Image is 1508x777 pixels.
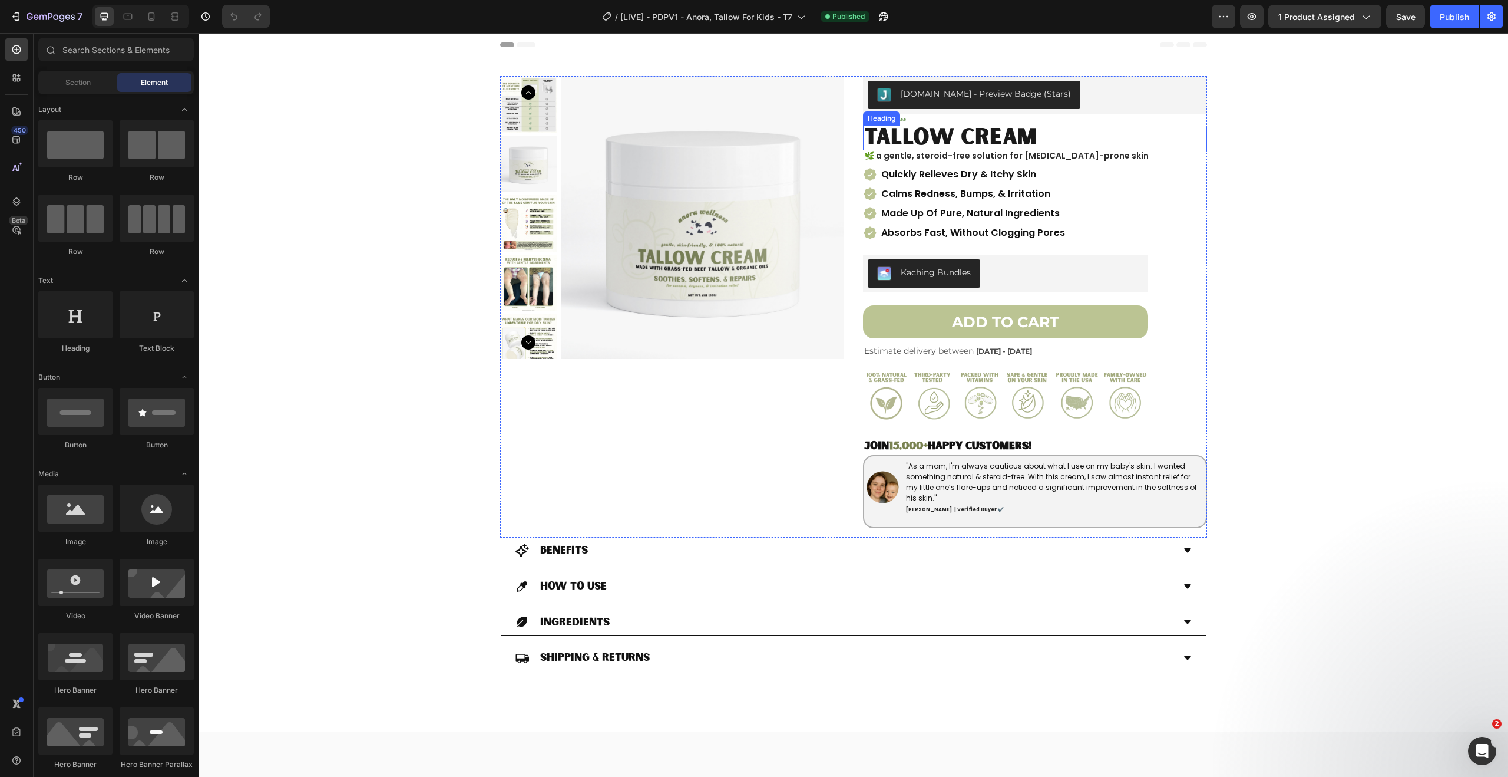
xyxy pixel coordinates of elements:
div: Undo/Redo [222,5,270,28]
button: Add to cart [664,272,950,306]
div: Hero Banner [120,685,194,696]
button: Publish [1430,5,1479,28]
div: Row [120,172,194,183]
img: gempages_531813277043262357-caf6b81c-6b2b-46af-bccc-684835a39319.png [668,438,700,470]
h2: TALLOW CREAM [664,93,1008,117]
span: Estimate delivery between [666,312,775,323]
p: INGREDIENTS [342,583,411,596]
div: Heading [38,343,113,354]
button: 1 product assigned [1268,5,1381,28]
p: quickly relieves dry & itchy skin [683,134,867,149]
span: Published [832,11,865,22]
div: Kaching Bundles [702,233,772,246]
button: Judge.me - Preview Badge (Stars) [669,48,882,76]
span: [LIVE] - PDPV1 - Anora, Tallow For Kids - T7 [620,11,792,23]
p: BENEFITS [342,511,389,524]
div: Row [38,246,113,257]
span: Toggle open [175,465,194,483]
div: Video Banner [120,611,194,621]
div: Image [120,536,194,547]
div: Row [38,172,113,183]
div: Text Block [120,343,194,354]
p: join happy customers! [666,406,1007,420]
div: Row [120,246,194,257]
span: Section [65,77,91,88]
div: Heading [667,80,699,91]
div: Beta [9,216,28,225]
div: Publish [1440,11,1469,23]
img: Judgeme.png [679,55,693,69]
div: Button [38,440,113,450]
p: HOW TO USE [342,547,408,560]
strong: [PERSON_NAME] | Verified Buyer ✔️ [707,473,805,480]
button: Carousel Back Arrow [323,52,337,67]
span: Element [141,77,168,88]
span: Toggle open [175,100,194,119]
span: Text [38,275,53,286]
img: KachingBundles.png [679,233,693,248]
div: Hero Banner [38,759,113,770]
div: Hero Banner Parallax [120,759,194,770]
div: 450 [11,126,28,135]
span: 1 product assigned [1278,11,1355,23]
span: Layout [38,104,61,115]
span: [DATE] - [DATE] [778,314,834,322]
span: Toggle open [175,368,194,387]
span: 2 [1492,719,1502,729]
p: calms redness, bumps, & irritation [683,154,867,168]
span: 15,000+ [690,406,729,420]
button: Save [1386,5,1425,28]
span: Toggle open [175,271,194,290]
p: "As a mom, I'm always cautious about what I use on my baby's skin. I wanted something natural & s... [707,428,1003,470]
p: absorbs fast, without clogging pores [683,193,867,207]
button: Carousel Next Arrow [323,302,337,317]
div: Add to cart [753,279,860,299]
div: Video [38,611,113,621]
span: Save [1396,12,1416,22]
input: Search Sections & Elements [38,38,194,61]
p: 7 [77,9,82,24]
p: SHIPPING & RETURNS [342,618,451,631]
div: Image [38,536,113,547]
span: Media [38,469,59,479]
p: 🌿 a gentle, steroid-free solution for [MEDICAL_DATA]-prone skin [666,118,1007,127]
div: [DOMAIN_NAME] - Preview Badge (Stars) [702,55,872,67]
button: 7 [5,5,88,28]
span: / [615,11,618,23]
h2: anora wellness [664,81,1008,93]
button: Kaching Bundles [669,226,782,255]
div: Button [120,440,194,450]
p: made up of pure, natural ingredients [683,173,867,187]
img: gempages_531813277043262357-06a4894b-15c4-48c9-aa40-31ddb98e7ba2.png [664,335,950,387]
iframe: Design area [199,33,1508,777]
div: Hero Banner [38,685,113,696]
iframe: Intercom live chat [1468,737,1496,765]
span: Button [38,372,60,383]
